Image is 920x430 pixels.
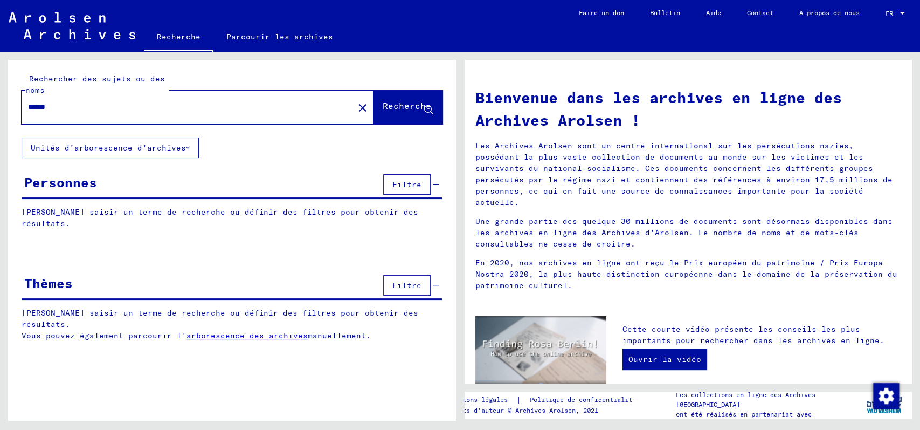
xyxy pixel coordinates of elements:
[383,174,431,195] button: Filtre
[22,138,199,158] button: Unités d'arborescence d'archives
[392,180,421,189] font: Filtre
[24,275,73,291] font: Thèmes
[530,395,636,404] font: Politique de confidentialité
[144,24,213,52] a: Recherche
[799,9,860,17] font: À propos de nous
[650,9,680,17] font: Bulletin
[22,308,418,329] font: [PERSON_NAME] saisir un terme de recherche ou définir des filtres pour obtenir des résultats.
[622,324,884,345] font: Cette courte vidéo présente les conseils les plus importants pour rechercher dans les archives en...
[516,395,521,405] font: |
[383,275,431,296] button: Filtre
[24,174,97,190] font: Personnes
[157,32,200,42] font: Recherche
[475,316,606,387] img: video.jpg
[447,395,508,404] font: Mentions légales
[622,349,707,370] a: Ouvrir la vidéo
[186,331,308,340] a: arborescence des archives
[352,97,373,118] button: Clear
[873,383,899,409] img: Modifier le consentement
[356,101,369,114] mat-icon: close
[521,394,649,406] a: Politique de confidentialité
[747,9,773,17] font: Contact
[579,9,624,17] font: Faire un don
[31,143,186,153] font: Unités d'arborescence d'archives
[22,207,418,228] font: [PERSON_NAME] saisir un terme de recherche ou définir des filtres pour obtenir des résultats.
[308,331,371,340] font: manuellement.
[628,354,701,364] font: Ouvrir la vidéo
[475,88,842,129] font: Bienvenue dans les archives en ligne des Archives Arolsen !
[864,391,904,418] img: yv_logo.png
[392,281,421,290] font: Filtre
[373,91,442,124] button: Recherche
[213,24,346,50] a: Parcourir les archives
[706,9,721,17] font: Aide
[447,394,516,406] a: Mentions légales
[226,32,333,42] font: Parcourir les archives
[475,258,897,290] font: En 2020, nos archives en ligne ont reçu le Prix européen du patrimoine / Prix Europa Nostra 2020,...
[475,216,893,249] font: Une grande partie des quelque 30 millions de documents sont désormais disponibles dans les archiv...
[22,331,186,340] font: Vous pouvez également parcourir l'
[886,9,893,17] font: FR
[447,406,598,414] font: Droits d'auteur © Archives Arolsen, 2021
[383,100,431,111] font: Recherche
[675,410,811,418] font: ont été réalisés en partenariat avec
[25,74,165,95] font: Rechercher des sujets ou des noms
[475,141,893,207] font: Les Archives Arolsen sont un centre international sur les persécutions nazies, possédant la plus ...
[9,12,135,39] img: Arolsen_neg.svg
